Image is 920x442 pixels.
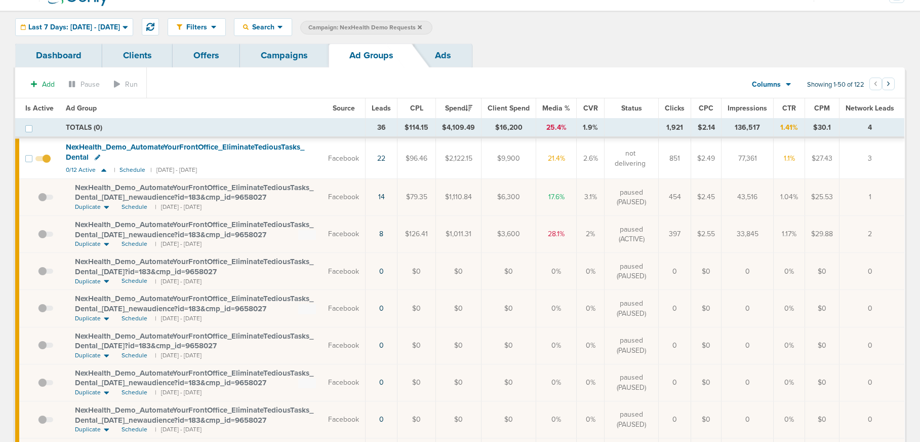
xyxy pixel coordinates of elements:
span: Media % [542,104,570,113]
span: Ad Group [66,104,97,113]
td: 33,845 [722,216,774,253]
td: $16,200 [482,119,536,138]
a: 0 [379,341,384,350]
span: Schedule [122,240,147,248]
td: 0% [774,290,805,327]
td: paused (PAUSED) [605,179,659,216]
td: 0 [722,327,774,364]
td: $0 [436,253,482,290]
span: Schedule [122,314,147,323]
td: 43,516 [722,179,774,216]
td: 1.17% [774,216,805,253]
span: NexHealth_ Demo_ AutomateYourFrontOffice_ EliminateTediousTasks_ Dental_ [DATE]_ newaudience?id=1... [75,369,313,388]
td: $0 [691,290,722,327]
small: | [DATE] - [DATE] [155,425,202,434]
td: $0 [691,327,722,364]
span: Clicks [665,104,685,113]
td: $1,011.31 [436,216,482,253]
td: 136,517 [722,119,774,138]
td: $0 [691,253,722,290]
td: $126.41 [397,216,436,253]
span: NexHealth_ Demo_ AutomateYourFrontOffice_ EliminateTediousTasks_ Dental_ [DATE]_ newaudience?id=1... [75,294,313,313]
span: Columns [752,80,781,90]
span: Source [333,104,355,113]
span: Status [621,104,642,113]
td: Facebook [322,290,366,327]
span: Filters [182,23,211,31]
td: 0% [577,253,605,290]
a: Ad Groups [329,44,414,67]
span: Spend [445,104,472,113]
td: Facebook [322,253,366,290]
span: Leads [372,104,391,113]
td: paused (PAUSED) [605,290,659,327]
button: Go to next page [882,78,895,90]
td: 0% [774,327,805,364]
span: Duplicate [75,388,101,397]
span: Campaign: NexHealth Demo Requests [308,23,422,32]
td: 1 [839,179,905,216]
span: 0/12 Active [66,166,96,174]
td: 0% [774,401,805,438]
td: $0 [691,364,722,401]
td: 25.4% [536,119,577,138]
td: 0 [839,401,905,438]
td: 454 [659,179,691,216]
td: $0 [805,401,839,438]
td: Facebook [322,364,366,401]
td: 4 [839,119,905,138]
td: 28.1% [536,216,577,253]
td: 1.41% [774,119,805,138]
td: 2.6% [577,137,605,178]
td: 0 [722,290,774,327]
span: NexHealth_ Demo_ AutomateYourFrontOffice_ EliminateTediousTasks_ Dental_ [DATE]_ newaudience?id=1... [75,220,313,239]
td: 0 [659,290,691,327]
span: Duplicate [75,351,101,360]
td: Facebook [322,401,366,438]
td: $0 [482,364,536,401]
td: $0 [436,327,482,364]
span: Last 7 Days: [DATE] - [DATE] [28,24,120,31]
td: 0% [577,364,605,401]
td: 0 [839,327,905,364]
span: Showing 1-50 of 122 [807,81,864,89]
td: 0 [722,401,774,438]
td: $0 [691,401,722,438]
td: 0% [536,290,577,327]
td: $0 [482,401,536,438]
td: $2.49 [691,137,722,178]
td: 0% [577,401,605,438]
td: 1.04% [774,179,805,216]
td: $2.55 [691,216,722,253]
td: $0 [805,327,839,364]
td: $0 [805,364,839,401]
a: 0 [379,378,384,387]
span: CPL [410,104,423,113]
a: 0 [379,415,384,424]
td: 21.4% [536,137,577,178]
span: Add [42,80,55,89]
td: 77,361 [722,137,774,178]
td: $25.53 [805,179,839,216]
span: CVR [583,104,598,113]
small: Schedule [119,166,145,174]
td: $79.35 [397,179,436,216]
span: Duplicate [75,240,101,248]
a: 0 [379,267,384,276]
span: NexHealth_ Demo_ AutomateYourFrontOffice_ EliminateTediousTasks_ Dental_ [DATE]?id=183&cmp_ id=96... [75,331,313,351]
td: $27.43 [805,137,839,178]
td: 1.9% [577,119,605,138]
span: Duplicate [75,314,101,323]
a: 22 [377,154,385,163]
span: CPC [699,104,713,113]
td: $0 [805,290,839,327]
td: 0% [774,364,805,401]
small: | [DATE] - [DATE] [155,277,202,286]
td: $114.15 [397,119,436,138]
td: 0 [722,364,774,401]
td: paused (PAUSED) [605,364,659,401]
td: 0% [536,327,577,364]
td: $6,300 [482,179,536,216]
span: CPM [814,104,830,113]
